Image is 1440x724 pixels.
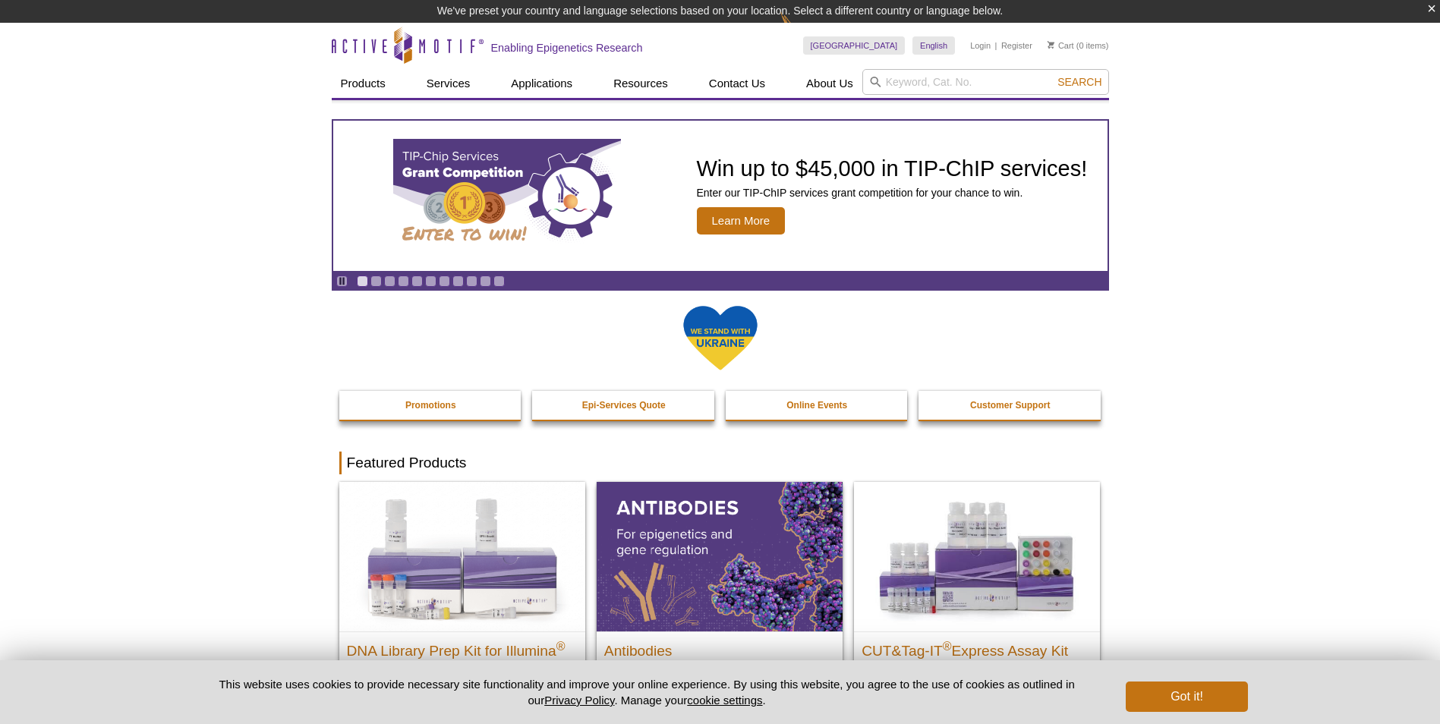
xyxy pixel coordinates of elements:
[347,636,578,659] h2: DNA Library Prep Kit for Illumina
[1048,36,1109,55] li: (0 items)
[405,400,456,411] strong: Promotions
[333,121,1108,271] a: TIP-ChIP Services Grant Competition Win up to $45,000 in TIP-ChIP services! Enter our TIP-ChIP se...
[339,452,1101,474] h2: Featured Products
[1126,682,1247,712] button: Got it!
[544,694,614,707] a: Privacy Policy
[370,275,382,287] a: Go to slide 2
[480,275,491,287] a: Go to slide 10
[682,304,758,372] img: We Stand With Ukraine
[411,275,423,287] a: Go to slide 5
[1057,76,1101,88] span: Search
[393,139,621,253] img: TIP-ChIP Services Grant Competition
[604,636,835,659] h2: Antibodies
[556,639,566,652] sup: ®
[332,69,395,98] a: Products
[995,36,997,55] li: |
[970,400,1050,411] strong: Customer Support
[466,275,477,287] a: Go to slide 9
[398,275,409,287] a: Go to slide 4
[970,40,991,51] a: Login
[697,186,1088,200] p: Enter our TIP-ChIP services grant competition for your chance to win.
[582,400,666,411] strong: Epi-Services Quote
[854,482,1100,712] a: CUT&Tag-IT® Express Assay Kit CUT&Tag-IT®Express Assay Kit Less variable and higher-throughput ge...
[797,69,862,98] a: About Us
[418,69,480,98] a: Services
[786,400,847,411] strong: Online Events
[1053,75,1106,89] button: Search
[339,391,523,420] a: Promotions
[780,11,821,47] img: Change Here
[726,391,909,420] a: Online Events
[597,482,843,631] img: All Antibodies
[532,391,716,420] a: Epi-Services Quote
[912,36,955,55] a: English
[687,694,762,707] button: cookie settings
[357,275,368,287] a: Go to slide 1
[597,482,843,712] a: All Antibodies Antibodies Application-tested antibodies for ChIP, CUT&Tag, and CUT&RUN.
[339,482,585,631] img: DNA Library Prep Kit for Illumina
[452,275,464,287] a: Go to slide 8
[493,275,505,287] a: Go to slide 11
[697,207,786,235] span: Learn More
[854,482,1100,631] img: CUT&Tag-IT® Express Assay Kit
[491,41,643,55] h2: Enabling Epigenetics Research
[1048,40,1074,51] a: Cart
[1001,40,1032,51] a: Register
[333,121,1108,271] article: TIP-ChIP Services Grant Competition
[439,275,450,287] a: Go to slide 7
[425,275,436,287] a: Go to slide 6
[862,69,1109,95] input: Keyword, Cat. No.
[862,636,1092,659] h2: CUT&Tag-IT Express Assay Kit
[604,69,677,98] a: Resources
[384,275,395,287] a: Go to slide 3
[803,36,906,55] a: [GEOGRAPHIC_DATA]
[502,69,581,98] a: Applications
[193,676,1101,708] p: This website uses cookies to provide necessary site functionality and improve your online experie...
[336,275,348,287] a: Toggle autoplay
[697,157,1088,180] h2: Win up to $45,000 in TIP-ChIP services!
[700,69,774,98] a: Contact Us
[1048,41,1054,49] img: Your Cart
[919,391,1102,420] a: Customer Support
[943,639,952,652] sup: ®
